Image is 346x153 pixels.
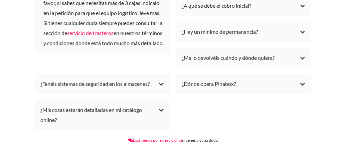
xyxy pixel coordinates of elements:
[182,1,306,11] div: ¿A qué se debe el cobro inicial?
[40,105,164,125] div: ¿Mis cosas estarán detalladas en mi catálogo online?
[226,68,346,153] iframe: Chat Widget
[128,138,182,143] a: Escríbenos por nuestro chat
[182,53,306,63] div: ¿Me lo devolvéis cuándo y dónde quiera?
[128,138,218,143] small: si tienes alguna duda
[40,79,164,89] div: ¿Tenéis sistemas de seguridad en los almacenes?
[226,68,346,153] div: Widget de chat
[67,30,114,36] a: servicio de trasteros
[182,27,306,37] div: ¿Hay un mínimo de permanencia?
[182,79,306,89] div: ¿Dónde opera Pinabox?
